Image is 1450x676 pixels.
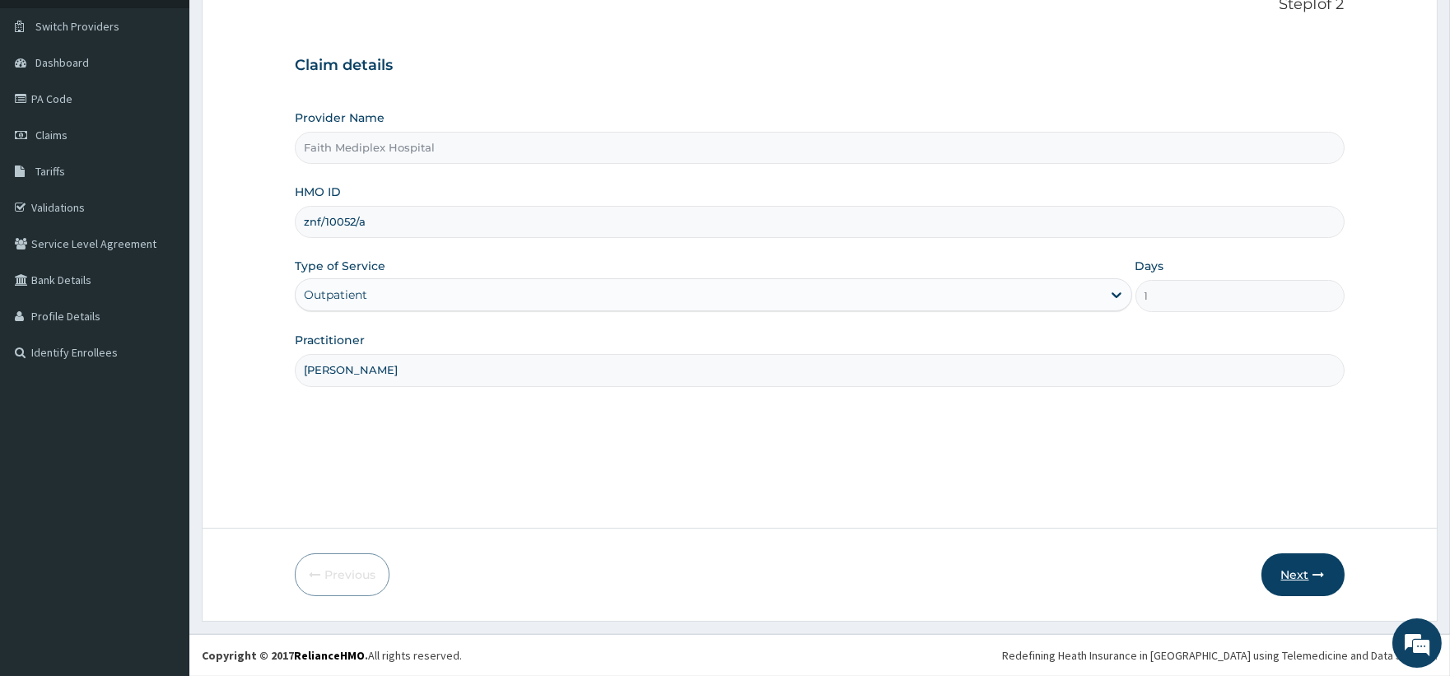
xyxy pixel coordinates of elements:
[30,82,67,124] img: d_794563401_company_1708531726252_794563401
[295,206,1344,238] input: Enter HMO ID
[295,57,1344,75] h3: Claim details
[35,128,68,142] span: Claims
[295,332,365,348] label: Practitioner
[1002,647,1438,664] div: Redefining Heath Insurance in [GEOGRAPHIC_DATA] using Telemedicine and Data Science!
[295,354,1344,386] input: Enter Name
[1261,553,1345,596] button: Next
[8,450,314,507] textarea: Type your message and hit 'Enter'
[270,8,310,48] div: Minimize live chat window
[295,184,341,200] label: HMO ID
[189,634,1450,676] footer: All rights reserved.
[294,648,365,663] a: RelianceHMO
[295,110,385,126] label: Provider Name
[295,553,389,596] button: Previous
[35,164,65,179] span: Tariffs
[86,92,277,114] div: Chat with us now
[202,648,368,663] strong: Copyright © 2017 .
[96,207,227,374] span: We're online!
[304,287,367,303] div: Outpatient
[295,258,385,274] label: Type of Service
[35,19,119,34] span: Switch Providers
[35,55,89,70] span: Dashboard
[1135,258,1164,274] label: Days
